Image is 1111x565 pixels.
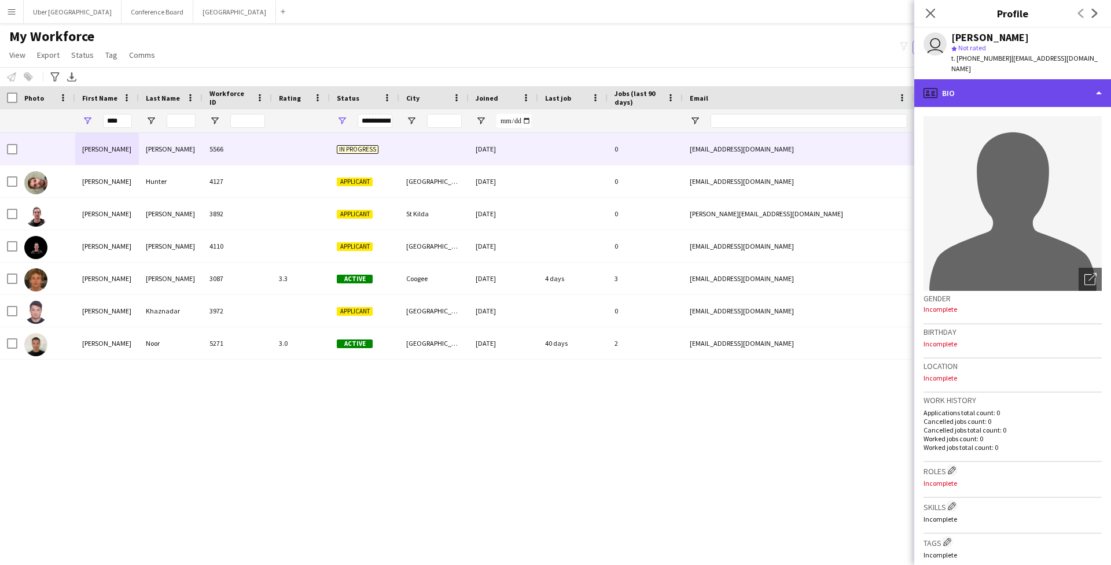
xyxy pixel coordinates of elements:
[951,54,1011,62] span: t. [PHONE_NUMBER]
[24,301,47,324] img: Adam Khaznadar
[1079,268,1102,291] div: Open photos pop-in
[203,263,272,294] div: 3087
[139,198,203,230] div: [PERSON_NAME]
[203,165,272,197] div: 4127
[37,50,60,60] span: Export
[337,242,373,251] span: Applicant
[608,133,683,165] div: 0
[209,89,251,106] span: Workforce ID
[24,94,44,102] span: Photo
[469,295,538,327] div: [DATE]
[924,443,1102,452] p: Worked jobs total count: 0
[608,230,683,262] div: 0
[122,1,193,23] button: Conference Board
[924,500,1102,512] h3: Skills
[469,327,538,359] div: [DATE]
[9,28,94,45] span: My Workforce
[67,47,98,62] a: Status
[82,94,117,102] span: First Name
[399,165,469,197] div: [GEOGRAPHIC_DATA]
[683,327,914,359] div: [EMAIL_ADDRESS][DOMAIN_NAME]
[65,70,79,84] app-action-btn: Export XLSX
[924,551,1102,559] p: Incomplete
[399,230,469,262] div: [GEOGRAPHIC_DATA]
[469,198,538,230] div: [DATE]
[608,295,683,327] div: 0
[958,43,986,52] span: Not rated
[139,165,203,197] div: Hunter
[608,198,683,230] div: 0
[82,116,93,126] button: Open Filter Menu
[337,339,373,348] span: Active
[545,94,571,102] span: Last job
[230,114,265,128] input: Workforce ID Filter Input
[914,79,1111,107] div: Bio
[167,114,196,128] input: Last Name Filter Input
[683,165,914,197] div: [EMAIL_ADDRESS][DOMAIN_NAME]
[337,178,373,186] span: Applicant
[399,295,469,327] div: [GEOGRAPHIC_DATA]
[71,50,94,60] span: Status
[924,536,1102,548] h3: Tags
[337,307,373,316] span: Applicant
[690,94,708,102] span: Email
[75,230,139,262] div: [PERSON_NAME]
[337,210,373,219] span: Applicant
[32,47,64,62] a: Export
[75,295,139,327] div: [PERSON_NAME]
[914,6,1111,21] h3: Profile
[924,339,1102,348] p: Incomplete
[924,374,1102,382] p: Incomplete
[924,515,1102,523] p: Incomplete
[75,263,139,294] div: [PERSON_NAME]
[146,94,180,102] span: Last Name
[683,198,914,230] div: [PERSON_NAME][EMAIL_ADDRESS][DOMAIN_NAME]
[469,263,538,294] div: [DATE]
[203,295,272,327] div: 3972
[924,417,1102,426] p: Cancelled jobs count: 0
[615,89,662,106] span: Jobs (last 90 days)
[337,275,373,283] span: Active
[690,116,700,126] button: Open Filter Menu
[75,133,139,165] div: [PERSON_NAME]
[924,305,957,313] span: Incomplete
[337,94,359,102] span: Status
[469,165,538,197] div: [DATE]
[406,94,420,102] span: City
[48,70,62,84] app-action-btn: Advanced filters
[913,40,970,54] button: Everyone2,166
[476,94,498,102] span: Joined
[129,50,155,60] span: Comms
[24,204,47,227] img: Adam Jeffries
[105,50,117,60] span: Tag
[272,327,330,359] div: 3.0
[9,50,25,60] span: View
[608,165,683,197] div: 0
[469,133,538,165] div: [DATE]
[124,47,160,62] a: Comms
[711,114,907,128] input: Email Filter Input
[24,1,122,23] button: Uber [GEOGRAPHIC_DATA]
[75,165,139,197] div: [PERSON_NAME]
[337,116,347,126] button: Open Filter Menu
[476,116,486,126] button: Open Filter Menu
[924,434,1102,443] p: Worked jobs count: 0
[272,263,330,294] div: 3.3
[924,464,1102,477] h3: Roles
[924,395,1102,405] h3: Work history
[924,426,1102,434] p: Cancelled jobs total count: 0
[103,114,132,128] input: First Name Filter Input
[683,133,914,165] div: [EMAIL_ADDRESS][DOMAIN_NAME]
[469,230,538,262] div: [DATE]
[406,116,417,126] button: Open Filter Menu
[75,327,139,359] div: [PERSON_NAME]
[203,133,272,165] div: 5566
[279,94,301,102] span: Rating
[924,361,1102,371] h3: Location
[5,47,30,62] a: View
[139,230,203,262] div: [PERSON_NAME]
[924,293,1102,304] h3: Gender
[101,47,122,62] a: Tag
[683,295,914,327] div: [EMAIL_ADDRESS][DOMAIN_NAME]
[683,230,914,262] div: [EMAIL_ADDRESS][DOMAIN_NAME]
